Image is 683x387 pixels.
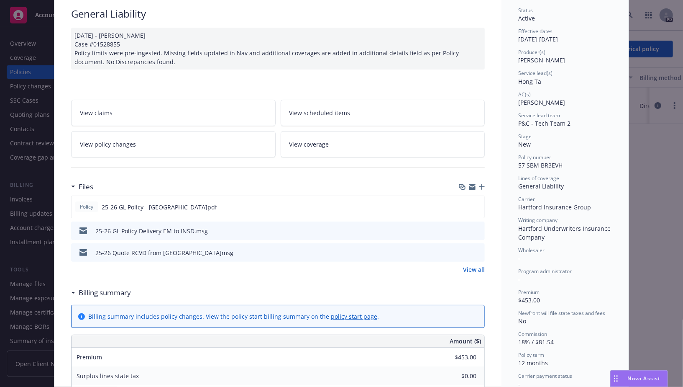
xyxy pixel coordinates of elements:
button: preview file [474,248,481,257]
h3: Billing summary [79,287,131,298]
span: Policy term [518,351,544,359]
a: View policy changes [71,131,276,157]
span: 25-26 GL Policy - [GEOGRAPHIC_DATA]pdf [102,203,217,212]
span: View scheduled items [289,108,350,117]
div: Drag to move [611,371,621,387]
span: Status [518,7,533,14]
a: View coverage [281,131,485,157]
span: No [518,317,526,325]
span: View coverage [289,140,329,149]
span: 18% / $81.54 [518,338,554,346]
div: 25-26 GL Policy Delivery EM to INSD.msg [95,227,208,235]
span: Hartford Underwriters Insurance Company [518,224,612,241]
span: Producer(s) [518,49,545,56]
span: Premium [518,289,540,296]
button: Nova Assist [610,370,668,387]
span: AC(s) [518,91,531,98]
span: Hartford Insurance Group [518,203,591,211]
span: Policy [78,203,95,211]
span: Nova Assist [628,375,661,382]
span: Premium [77,353,102,361]
div: 25-26 Quote RCVD from [GEOGRAPHIC_DATA]msg [95,248,233,257]
span: View policy changes [80,140,136,149]
span: Service lead team [518,112,560,119]
div: Billing summary [71,287,131,298]
button: download file [460,227,467,235]
button: preview file [473,203,481,212]
span: Carrier payment status [518,372,572,379]
div: Files [71,181,93,192]
input: 0.00 [427,351,481,364]
span: Carrier [518,196,535,203]
button: download file [460,203,467,212]
div: [DATE] - [DATE] [518,28,612,44]
span: Service lead(s) [518,70,553,77]
span: - [518,254,520,262]
span: Active [518,14,535,22]
a: View claims [71,100,276,126]
span: Newfront will file state taxes and fees [518,310,605,317]
span: Amount ($) [450,337,481,346]
button: preview file [474,227,481,235]
span: - [518,275,520,283]
span: [PERSON_NAME] [518,56,565,64]
span: Surplus lines state tax [77,372,139,380]
span: View claims [80,108,113,117]
span: Writing company [518,217,558,224]
span: [PERSON_NAME] [518,98,565,106]
span: Lines of coverage [518,175,559,182]
span: Commission [518,330,547,338]
div: [DATE] - [PERSON_NAME] Case #01528855 Policy limits were pre-ingested. Missing fields updated in ... [71,28,485,70]
div: General Liability [71,7,485,21]
span: General Liability [518,182,564,190]
span: 12 months [518,359,548,367]
span: Effective dates [518,28,553,35]
input: 0.00 [427,370,481,382]
span: Wholesaler [518,247,545,254]
a: View scheduled items [281,100,485,126]
span: Program administrator [518,268,572,275]
h3: Files [79,181,93,192]
span: New [518,140,531,148]
a: policy start page [331,312,377,320]
span: Stage [518,133,532,140]
div: Billing summary includes policy changes. View the policy start billing summary on the . [88,312,379,321]
a: View all [463,265,485,274]
span: $453.00 [518,296,540,304]
span: Hong Ta [518,77,541,85]
span: P&C - Tech Team 2 [518,119,570,127]
span: 57 SBM BR3EVH [518,161,563,169]
span: Policy number [518,154,551,161]
button: download file [460,248,467,257]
